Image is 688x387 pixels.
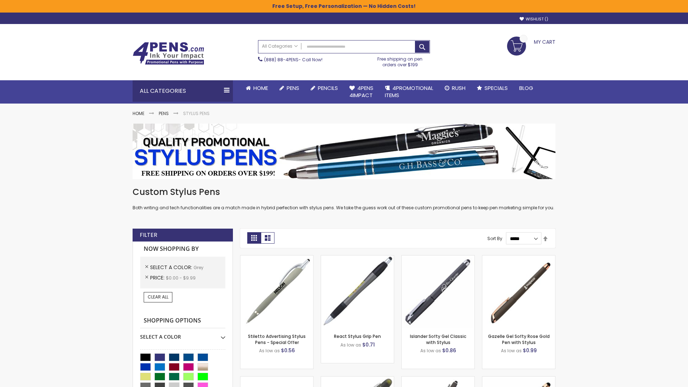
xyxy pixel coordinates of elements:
span: As low as [340,342,361,348]
strong: Shopping Options [140,313,225,329]
img: Stiletto Advertising Stylus Pens-Grey [240,255,313,328]
img: React Stylus Grip Pen-Grey [321,255,394,328]
span: $0.71 [362,341,375,348]
h1: Custom Stylus Pens [133,186,555,198]
span: - Call Now! [264,57,322,63]
span: Clear All [148,294,168,300]
a: React Stylus Grip Pen-Grey [321,255,394,261]
a: Islander Softy Rose Gold Gel Pen with Stylus-Grey [482,376,555,382]
a: Wishlist [520,16,548,22]
span: 4Pens 4impact [349,84,373,99]
a: Home [133,110,144,116]
span: Blog [519,84,533,92]
span: Specials [484,84,508,92]
span: Home [253,84,268,92]
a: React Stylus Grip Pen [334,333,381,339]
div: Select A Color [140,328,225,340]
span: Select A Color [150,264,193,271]
a: Rush [439,80,471,96]
a: Pencils [305,80,344,96]
span: As low as [501,348,522,354]
a: Stiletto Advertising Stylus Pens-Grey [240,255,313,261]
a: Stiletto Advertising Stylus Pens - Special Offer [248,333,306,345]
span: All Categories [262,43,298,49]
a: Home [240,80,274,96]
a: Islander Softy Gel Classic with Stylus-Grey [402,255,474,261]
span: As low as [259,348,280,354]
span: $0.86 [442,347,456,354]
strong: Now Shopping by [140,242,225,257]
strong: Stylus Pens [183,110,210,116]
span: Grey [193,264,204,271]
a: Custom Soft Touch® Metal Pens with Stylus-Grey [402,376,474,382]
a: Specials [471,80,513,96]
a: All Categories [258,40,301,52]
a: Pens [159,110,169,116]
a: Gazelle Gel Softy Rose Gold Pen with Stylus-Grey [482,255,555,261]
span: Pens [287,84,299,92]
img: Stylus Pens [133,124,555,179]
img: Gazelle Gel Softy Rose Gold Pen with Stylus-Grey [482,255,555,328]
a: Islander Softy Gel Classic with Stylus [410,333,466,345]
a: Cyber Stylus 0.7mm Fine Point Gel Grip Pen-Grey [240,376,313,382]
a: Clear All [144,292,172,302]
strong: Filter [140,231,157,239]
strong: Grid [247,232,261,244]
div: Both writing and tech functionalities are a match made in hybrid perfection with stylus pens. We ... [133,186,555,211]
a: 4Pens4impact [344,80,379,104]
label: Sort By [487,235,502,242]
img: Islander Softy Gel Classic with Stylus-Grey [402,255,474,328]
a: Blog [513,80,539,96]
div: All Categories [133,80,233,102]
a: Pens [274,80,305,96]
span: Rush [452,84,465,92]
span: Pencils [318,84,338,92]
a: 4PROMOTIONALITEMS [379,80,439,104]
span: As low as [420,348,441,354]
a: (888) 88-4PENS [264,57,298,63]
span: Price [150,274,166,281]
span: 4PROMOTIONAL ITEMS [385,84,433,99]
a: Souvenir® Jalan Highlighter Stylus Pen Combo-Grey [321,376,394,382]
div: Free shipping on pen orders over $199 [370,53,430,68]
a: Gazelle Gel Softy Rose Gold Pen with Stylus [488,333,550,345]
span: $0.56 [281,347,295,354]
span: $0.99 [523,347,537,354]
span: $0.00 - $9.99 [166,275,196,281]
img: 4Pens Custom Pens and Promotional Products [133,42,204,65]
